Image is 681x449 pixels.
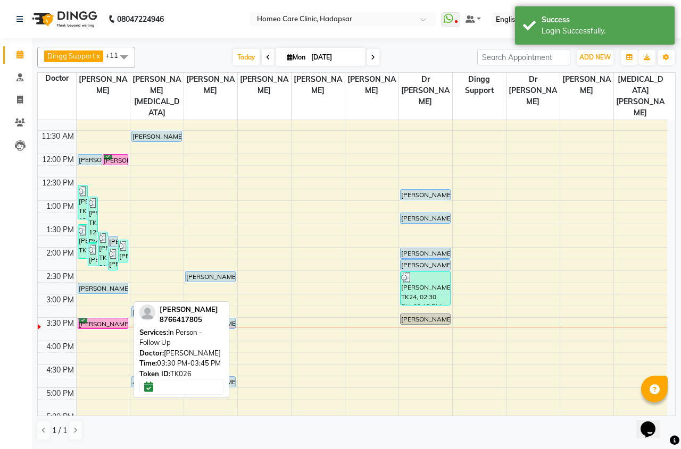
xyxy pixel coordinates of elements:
[184,73,237,97] span: [PERSON_NAME]
[38,73,76,84] div: Doctor
[139,358,223,369] div: 03:30 PM-03:45 PM
[77,73,130,97] span: [PERSON_NAME]
[477,49,570,65] input: Search Appointment
[103,155,128,165] div: [PERSON_NAME], TK14, 12:00 PM-12:15 PM, In Person - Follow Up
[139,348,223,359] div: [PERSON_NAME]
[399,73,452,108] span: Dr [PERSON_NAME]
[78,283,128,293] div: [PERSON_NAME], TK01, 02:45 PM-03:00 PM, Online - Follow Up
[308,49,361,65] input: 2025-09-01
[27,4,100,34] img: logo
[542,26,667,37] div: Login Successfully.
[98,232,107,266] div: [PERSON_NAME], TK19, 01:40 PM-02:25 PM, In Person - Follow Up,Medicine,Medicine
[44,294,76,306] div: 3:00 PM
[453,73,506,97] span: Dingg Support
[44,388,76,399] div: 5:00 PM
[139,328,168,336] span: Services:
[44,341,76,352] div: 4:00 PM
[39,131,76,142] div: 11:30 AM
[401,260,451,270] div: [PERSON_NAME], TK11, 02:15 PM-02:30 PM, In Person - Follow Up
[542,14,667,26] div: Success
[78,225,87,258] div: [PERSON_NAME], TK18, 01:30 PM-02:15 PM, In Person - Follow Up,Medicine 1,Medicine
[78,185,87,219] div: [PERSON_NAME], TK17, 12:40 PM-01:25 PM, In Person - Consultation
[132,307,182,317] div: [PERSON_NAME], TK04, 03:15 PM-03:30 PM, In Person - Follow Up
[78,155,103,165] div: [PERSON_NAME], TK02, 12:00 PM-12:15 PM, In Person - Follow Up
[119,240,128,262] div: [PERSON_NAME], TK20, 01:50 PM-02:20 PM, In Person - Follow Up,Medicine
[132,377,182,387] div: ARUNANKO HORE, TK05, 04:45 PM-05:00 PM, Online - Follow Up
[614,73,668,120] span: [MEDICAL_DATA][PERSON_NAME]
[284,53,308,61] span: Mon
[95,52,100,60] a: x
[44,201,76,212] div: 1:00 PM
[139,349,164,357] span: Doctor:
[186,272,236,282] div: [PERSON_NAME], TK09, 02:30 PM-02:45 PM, In Person - Follow Up
[44,248,76,259] div: 2:00 PM
[44,365,76,376] div: 4:30 PM
[44,271,76,282] div: 2:30 PM
[105,51,126,60] span: +11
[52,425,67,436] span: 1 / 1
[132,131,182,141] div: [PERSON_NAME], TK03, 11:30 AM-11:45 AM, In Person - Follow Up
[88,197,97,242] div: [PERSON_NAME], TK16, 12:55 PM-01:55 PM, In Person - Consultation,Medicine
[47,52,95,60] span: Dingg Support
[139,304,155,320] img: profile
[78,318,128,328] div: [PERSON_NAME], TK26, 03:30 PM-03:45 PM, In Person - Follow Up
[44,224,76,235] div: 1:30 PM
[401,272,451,305] div: [PERSON_NAME], TK24, 02:30 PM-03:15 PM, In Person - Follow Up,Medicine,Medicine 1
[109,248,118,270] div: [PERSON_NAME], TK21, 02:00 PM-02:30 PM, In Person - Follow Up,Medicine
[117,4,164,34] b: 08047224946
[160,315,218,325] div: 8766417805
[401,248,451,258] div: [PERSON_NAME], TK13, 02:00 PM-02:15 PM, In Person - Follow Up
[292,73,345,97] span: [PERSON_NAME]
[238,73,291,97] span: [PERSON_NAME]
[506,73,560,108] span: Dr [PERSON_NAME]
[139,369,170,378] span: Token ID:
[130,73,184,120] span: [PERSON_NAME][MEDICAL_DATA]
[88,244,97,266] div: [PERSON_NAME], TK23, 01:55 PM-02:25 PM, In Person - Follow Up,Medicine
[345,73,398,97] span: [PERSON_NAME]
[233,49,260,65] span: Today
[40,177,76,189] div: 12:30 PM
[160,305,218,314] span: [PERSON_NAME]
[139,369,223,379] div: TK026
[401,190,451,200] div: [PERSON_NAME], TK12, 12:45 PM-01:00 PM, In Person - Follow Up
[577,50,613,65] button: ADD NEW
[560,73,613,97] span: [PERSON_NAME]
[109,236,118,247] div: [PERSON_NAME], TK22, 01:45 PM-02:00 PM, In Person - Follow Up
[44,411,76,422] div: 5:30 PM
[579,53,611,61] span: ADD NEW
[401,213,451,223] div: [PERSON_NAME], TK10, 01:15 PM-01:30 PM, In Person - Follow Up
[401,314,451,324] div: [PERSON_NAME], TK25, 03:25 PM-03:40 PM, In Person - Follow Up
[40,154,76,165] div: 12:00 PM
[636,406,670,438] iframe: chat widget
[44,318,76,329] div: 3:30 PM
[139,359,157,367] span: Time:
[139,328,202,347] span: In Person - Follow Up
